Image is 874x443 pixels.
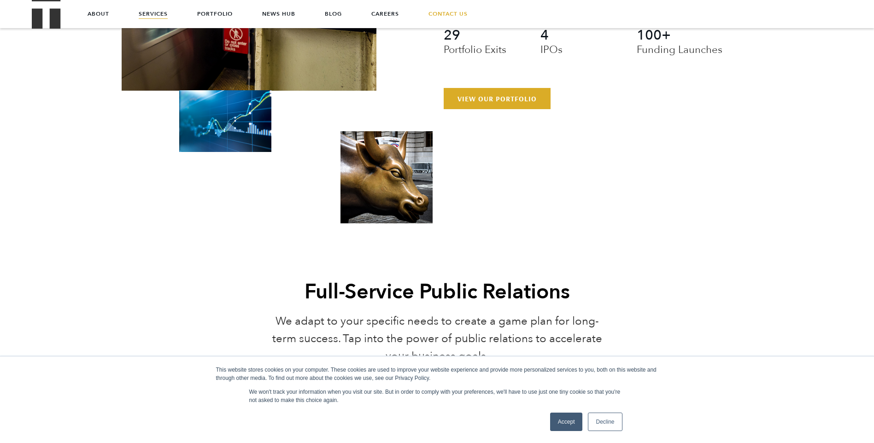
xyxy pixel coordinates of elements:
[588,413,622,431] a: Decline
[216,366,658,382] div: This website stores cookies on your computer. These cookies are used to improve your website expe...
[637,42,725,57] span: Funding Launches
[637,29,725,57] h3: 100+
[540,42,629,57] span: IPOs
[550,413,583,431] a: Accept
[540,29,629,57] h3: 4
[444,88,551,109] a: View Our Portfolio
[444,42,532,57] span: Portfolio Exits
[444,29,532,57] h3: 29
[249,388,625,404] p: We won't track your information when you visit our site. But in order to comply with your prefere...
[267,313,607,365] p: We adapt to your specific needs to create a game plan for long-term success. Tap into the power o...
[267,278,607,306] h2: Full-Service Public Relations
